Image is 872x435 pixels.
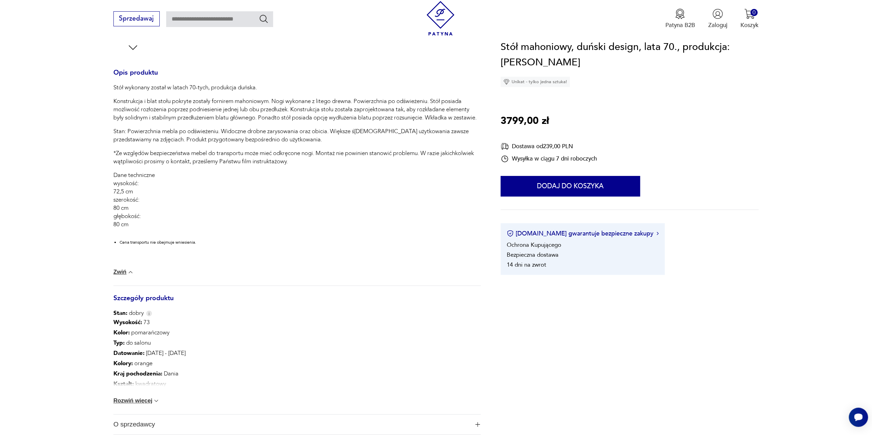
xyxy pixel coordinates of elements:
[153,397,160,404] img: chevron down
[744,9,755,19] img: Ikona koszyka
[113,127,481,144] p: Stan: Powierzchnia mebla po odświeżeniu. Widoczne drobne zarysowania oraz obicia. Większe ś[DEMOG...
[501,142,597,151] div: Dostawa od 239,00 PLN
[665,9,695,29] button: Patyna B2B
[501,142,509,151] img: Ikona dostawy
[475,422,480,427] img: Ikona plusa
[501,113,549,129] p: 3799,00 zł
[113,70,481,84] h3: Opis produktu
[501,155,597,163] div: Wysyłka w ciągu 7 dni roboczych
[113,338,186,348] p: do salonu
[501,176,640,196] button: Dodaj do koszyka
[656,232,659,235] img: Ikona strzałki w prawo
[113,370,162,378] b: Kraj pochodzenia :
[675,9,685,19] img: Ikona medalu
[501,77,570,87] div: Unikat - tylko jedna sztuka!
[113,296,481,309] h3: Szczegóły produktu
[113,318,142,326] b: Wysokość :
[146,310,152,316] img: Info icon
[750,9,758,16] div: 0
[708,9,727,29] button: Zaloguj
[849,408,868,427] iframe: Smartsupp widget button
[113,309,127,317] b: Stan:
[665,9,695,29] a: Ikona medaluPatyna B2B
[113,359,133,367] b: Kolory :
[423,1,458,36] img: Patyna - sklep z meblami i dekoracjami vintage
[113,380,134,388] b: Kształt :
[113,317,186,328] p: 73
[113,328,186,338] p: pomarańczowy
[507,229,659,238] button: [DOMAIN_NAME] gwarantuje bezpieczne zakupy
[708,21,727,29] p: Zaloguj
[120,240,481,245] li: Cena transportu nie obejmuje wniesienia.
[507,241,561,249] li: Ochrona Kupującego
[507,251,558,259] li: Bezpieczna dostawa
[665,21,695,29] p: Patyna B2B
[113,329,130,336] b: Kolor:
[501,39,759,71] h1: Stół mahoniowy, duński design, lata 70., produkcja: [PERSON_NAME]
[113,414,469,434] span: O sprzedawcy
[507,230,514,237] img: Ikona certyfikatu
[113,84,481,92] p: Stół wykonany został w latach 70-tych, produkcja duńska.
[503,79,509,85] img: Ikona diamentu
[113,397,160,404] button: Rozwiń więcej
[113,97,481,122] p: Konstrukcja i blat stołu pokryte zostały fornirem mahoniowym. Nogi wykonane z litego drewna. Powi...
[507,261,546,269] li: 14 dni na zwrot
[113,348,186,358] p: [DATE] - [DATE]
[113,309,144,317] span: dobry
[113,149,481,166] p: *Ze względów bezpieczeństwa mebel do transportu może mieć odkręcone nogi. Montaż nie powinien sta...
[113,171,481,229] p: Dane techniczne wysokość: 72,5 cm szerokość: 80 cm głębokość: 80 cm
[113,11,160,26] button: Sprzedawaj
[740,21,759,29] p: Koszyk
[113,16,160,22] a: Sprzedawaj
[259,14,269,24] button: Szukaj
[113,339,125,347] b: Typ :
[740,9,759,29] button: 0Koszyk
[712,9,723,19] img: Ikonka użytkownika
[113,379,186,389] p: kwadratowy
[113,358,186,369] p: orange
[113,369,186,379] p: Dania
[113,269,134,276] button: Zwiń
[113,349,145,357] b: Datowanie :
[127,269,134,276] img: chevron down
[113,414,481,434] button: Ikona plusaO sprzedawcy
